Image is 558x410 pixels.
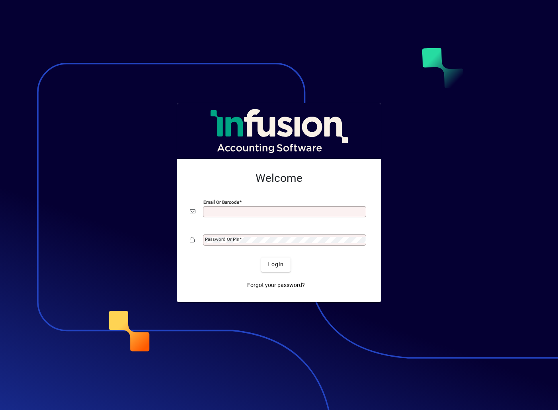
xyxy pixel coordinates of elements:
[203,199,239,205] mat-label: Email or Barcode
[267,260,284,269] span: Login
[205,236,239,242] mat-label: Password or Pin
[190,172,368,185] h2: Welcome
[247,281,305,289] span: Forgot your password?
[261,258,290,272] button: Login
[244,278,308,293] a: Forgot your password?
